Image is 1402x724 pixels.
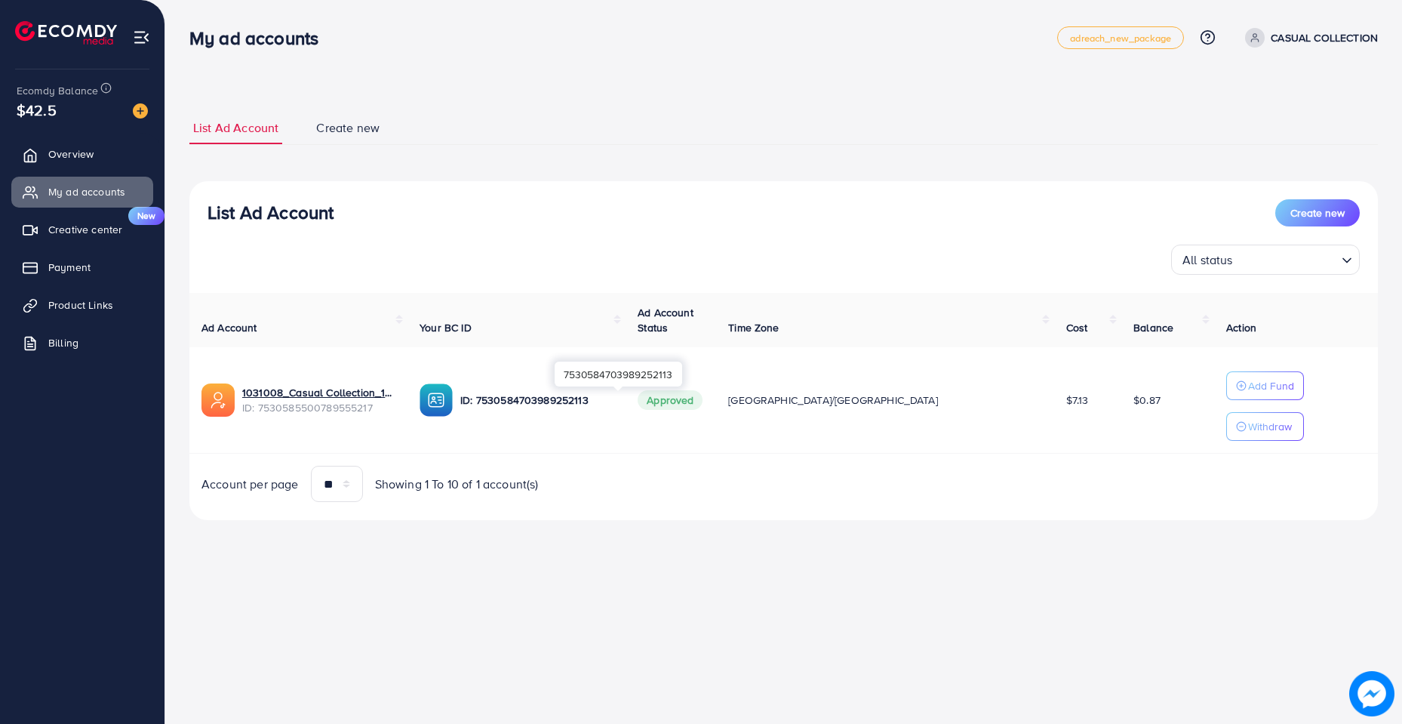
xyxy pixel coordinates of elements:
span: My ad accounts [48,184,125,199]
a: Payment [11,252,153,282]
span: Payment [48,260,91,275]
button: Withdraw [1226,412,1304,441]
p: CASUAL COLLECTION [1271,29,1378,47]
div: Search for option [1171,245,1360,275]
img: image [133,103,148,119]
input: Search for option [1238,246,1336,271]
span: New [128,207,164,225]
span: $7.13 [1066,393,1089,408]
span: List Ad Account [193,119,278,137]
span: Showing 1 To 10 of 1 account(s) [375,476,539,493]
span: Time Zone [728,320,779,335]
span: Create new [316,119,380,137]
a: Creative centerNew [11,214,153,245]
img: ic-ba-acc.ded83a64.svg [420,384,453,417]
span: Ad Account Status [638,305,693,335]
span: Ecomdy Balance [17,83,98,98]
h3: List Ad Account [208,202,334,223]
span: adreach_new_package [1070,33,1171,43]
span: Your BC ID [420,320,472,335]
span: Ad Account [201,320,257,335]
img: ic-ads-acc.e4c84228.svg [201,384,235,417]
span: Billing [48,335,78,350]
span: Balance [1133,320,1173,335]
a: My ad accounts [11,177,153,207]
img: logo [15,21,117,45]
span: Cost [1066,320,1088,335]
p: Add Fund [1248,377,1294,395]
a: CASUAL COLLECTION [1239,28,1378,48]
span: ID: 7530585500789555217 [242,400,395,415]
span: Approved [638,390,703,410]
span: Create new [1290,205,1345,220]
button: Create new [1275,199,1360,226]
span: Creative center [48,222,122,237]
h3: My ad accounts [189,27,331,49]
span: [GEOGRAPHIC_DATA]/[GEOGRAPHIC_DATA] [728,393,938,408]
a: Product Links [11,290,153,320]
span: $0.87 [1133,393,1161,408]
p: ID: 7530584703989252113 [460,391,613,409]
span: All status [1179,249,1236,271]
a: adreach_new_package [1057,26,1184,49]
div: 7530584703989252113 [555,362,682,387]
span: Action [1226,320,1256,335]
a: 1031008_Casual Collection_1753351086645 [242,385,395,400]
a: Overview [11,139,153,169]
a: Billing [11,328,153,358]
button: Add Fund [1226,371,1304,400]
span: Product Links [48,297,113,313]
div: <span class='underline'>1031008_Casual Collection_1753351086645</span></br>7530585500789555217 [242,385,395,416]
p: Withdraw [1248,417,1292,436]
span: Account per page [201,476,299,493]
img: image [1349,671,1394,716]
img: menu [133,29,150,46]
span: $42.5 [17,99,57,121]
span: Overview [48,146,94,162]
